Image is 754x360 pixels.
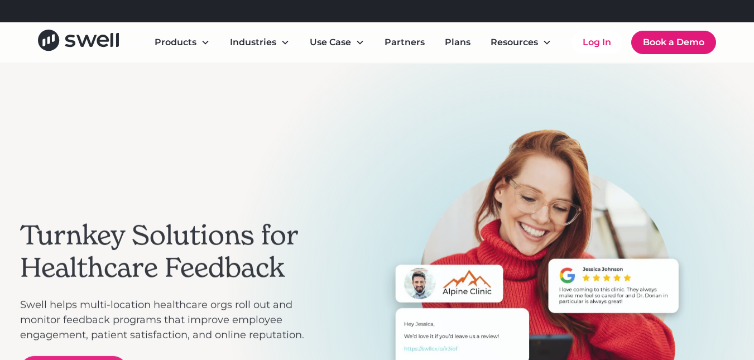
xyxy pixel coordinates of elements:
a: Book a Demo [631,31,716,54]
div: Industries [221,31,299,54]
div: Products [146,31,219,54]
a: Log In [571,31,622,54]
a: Partners [376,31,434,54]
h2: Turnkey Solutions for Healthcare Feedback [20,219,321,284]
a: Plans [436,31,479,54]
div: Industries [230,36,276,49]
p: Swell helps multi-location healthcare orgs roll out and monitor feedback programs that improve em... [20,297,321,342]
div: Products [155,36,196,49]
div: Use Case [301,31,373,54]
div: Resources [491,36,538,49]
div: Use Case [310,36,351,49]
div: Resources [482,31,560,54]
a: home [38,30,119,55]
